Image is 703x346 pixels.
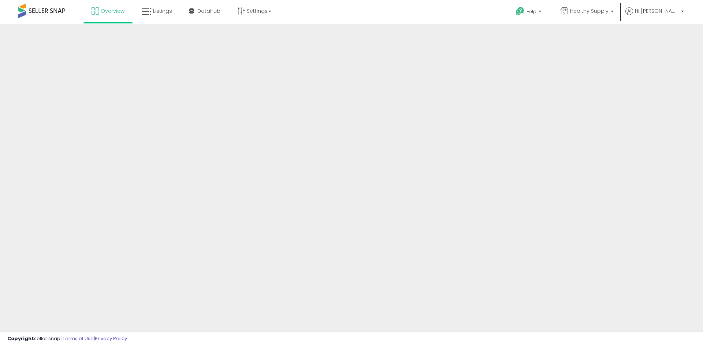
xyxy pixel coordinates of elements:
span: Healthy Supply [570,7,609,15]
i: Get Help [516,7,525,16]
span: Overview [101,7,124,15]
span: DataHub [197,7,220,15]
a: Help [510,1,549,24]
span: Listings [153,7,172,15]
span: Help [527,8,536,15]
span: Hi [PERSON_NAME] [635,7,679,15]
a: Hi [PERSON_NAME] [625,7,684,24]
